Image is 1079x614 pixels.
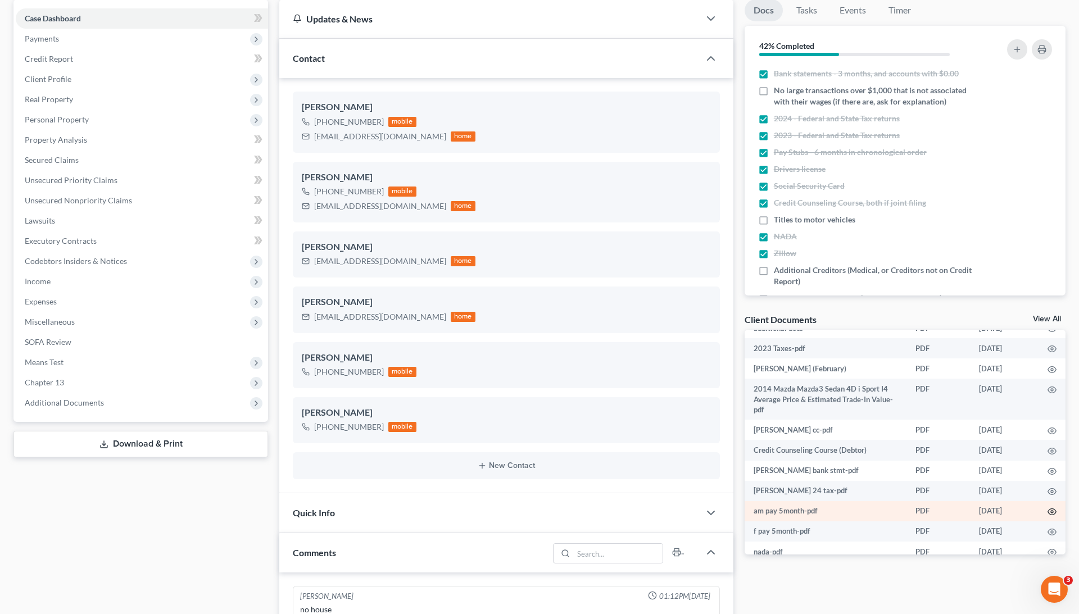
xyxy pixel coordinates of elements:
[25,74,71,84] span: Client Profile
[774,265,976,287] span: Additional Creditors (Medical, or Creditors not on Credit Report)
[774,293,942,304] span: Petition - Wet Signature (done in office meeting)
[293,547,336,558] span: Comments
[25,34,59,43] span: Payments
[970,358,1039,379] td: [DATE]
[774,147,927,158] span: Pay Stubs - 6 months in chronological order
[302,240,711,254] div: [PERSON_NAME]
[745,440,906,460] td: Credit Counseling Course (Debtor)
[25,317,75,326] span: Miscellaneous
[25,195,132,205] span: Unsecured Nonpriority Claims
[906,420,970,440] td: PDF
[25,378,64,387] span: Chapter 13
[314,256,446,267] div: [EMAIL_ADDRESS][DOMAIN_NAME]
[906,358,970,379] td: PDF
[16,231,268,251] a: Executory Contracts
[293,507,335,518] span: Quick Info
[970,461,1039,481] td: [DATE]
[970,338,1039,358] td: [DATE]
[745,313,817,325] div: Client Documents
[906,501,970,521] td: PDF
[774,231,797,242] span: NADA
[745,481,906,501] td: [PERSON_NAME] 24 tax-pdf
[314,116,384,128] div: [PHONE_NUMBER]
[302,406,711,420] div: [PERSON_NAME]
[906,521,970,542] td: PDF
[388,187,416,197] div: mobile
[745,420,906,440] td: [PERSON_NAME] cc-pdf
[573,544,663,563] input: Search...
[774,85,976,107] span: No large transactions over $1,000 that is not associated with their wages (if there are, ask for ...
[25,216,55,225] span: Lawsuits
[745,358,906,379] td: [PERSON_NAME] (February)
[25,297,57,306] span: Expenses
[314,311,446,322] div: [EMAIL_ADDRESS][DOMAIN_NAME]
[314,186,384,197] div: [PHONE_NUMBER]
[745,501,906,521] td: am pay 5month-pdf
[906,461,970,481] td: PDF
[970,521,1039,542] td: [DATE]
[745,379,906,420] td: 2014 Mazda Mazda3 Sedan 4D i Sport I4 Average Price & Estimated Trade-In Value-pdf
[25,398,104,407] span: Additional Documents
[16,332,268,352] a: SOFA Review
[970,542,1039,562] td: [DATE]
[745,542,906,562] td: nada-pdf
[302,101,711,114] div: [PERSON_NAME]
[302,171,711,184] div: [PERSON_NAME]
[16,150,268,170] a: Secured Claims
[25,276,51,286] span: Income
[25,256,127,266] span: Codebtors Insiders & Notices
[906,338,970,358] td: PDF
[16,211,268,231] a: Lawsuits
[25,236,97,245] span: Executory Contracts
[13,431,268,457] a: Download & Print
[314,131,446,142] div: [EMAIL_ADDRESS][DOMAIN_NAME]
[25,155,79,165] span: Secured Claims
[293,13,686,25] div: Updates & News
[1041,576,1068,603] iframe: Intercom live chat
[759,41,814,51] strong: 42% Completed
[25,337,71,347] span: SOFA Review
[906,481,970,501] td: PDF
[774,130,900,141] span: 2023 - Federal and State Tax returns
[451,312,475,322] div: home
[745,521,906,542] td: f pay 5month-pdf
[25,115,89,124] span: Personal Property
[302,461,711,470] button: New Contact
[314,421,384,433] div: [PHONE_NUMBER]
[1033,315,1061,323] a: View All
[293,53,325,63] span: Contact
[16,49,268,69] a: Credit Report
[774,113,900,124] span: 2024 - Federal and State Tax returns
[451,201,475,211] div: home
[970,379,1039,420] td: [DATE]
[16,130,268,150] a: Property Analysis
[970,501,1039,521] td: [DATE]
[745,461,906,481] td: [PERSON_NAME] bank stmt-pdf
[1064,576,1073,585] span: 3
[302,295,711,309] div: [PERSON_NAME]
[451,131,475,142] div: home
[745,338,906,358] td: 2023 Taxes-pdf
[25,135,87,144] span: Property Analysis
[906,379,970,420] td: PDF
[774,163,826,175] span: Drivers license
[659,591,710,602] span: 01:12PM[DATE]
[25,13,81,23] span: Case Dashboard
[16,170,268,190] a: Unsecured Priority Claims
[388,422,416,432] div: mobile
[774,180,845,192] span: Social Security Card
[25,54,73,63] span: Credit Report
[302,351,711,365] div: [PERSON_NAME]
[16,8,268,29] a: Case Dashboard
[774,68,959,79] span: Bank statements - 3 months, and accounts with $0.00
[314,366,384,378] div: [PHONE_NUMBER]
[970,440,1039,460] td: [DATE]
[451,256,475,266] div: home
[300,591,353,602] div: [PERSON_NAME]
[25,94,73,104] span: Real Property
[970,481,1039,501] td: [DATE]
[388,367,416,377] div: mobile
[774,214,855,225] span: Titles to motor vehicles
[25,175,117,185] span: Unsecured Priority Claims
[906,542,970,562] td: PDF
